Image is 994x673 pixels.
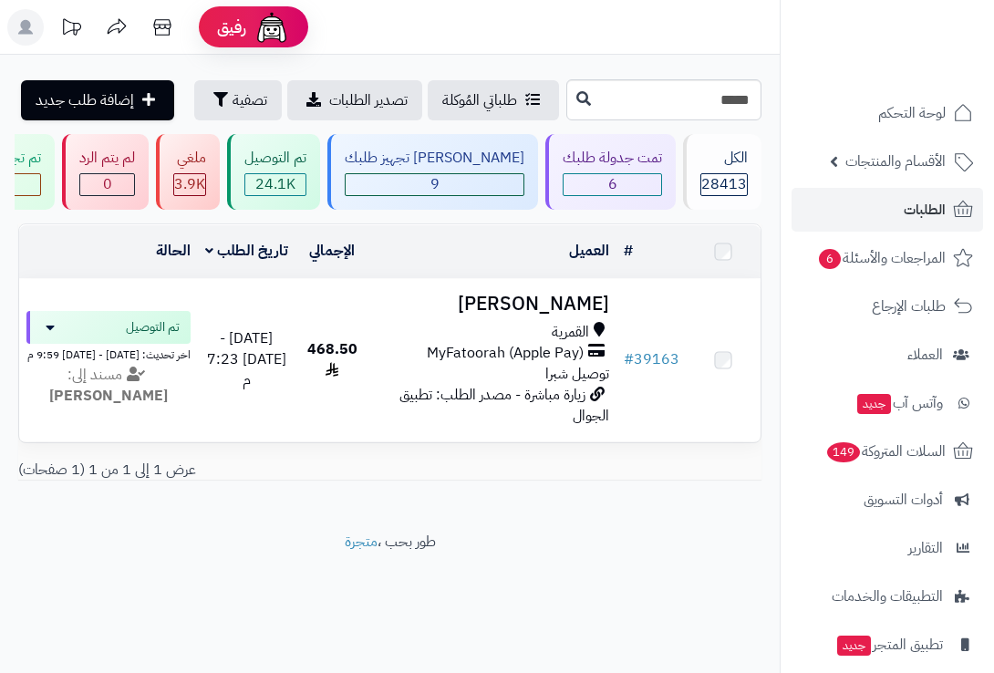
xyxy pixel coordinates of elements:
a: الطلبات [792,188,983,232]
a: إضافة طلب جديد [21,80,174,120]
div: تم التوصيل [244,148,306,169]
span: القمرية [552,322,589,343]
span: 6 [564,174,661,195]
span: طلباتي المُوكلة [442,89,517,111]
span: زيارة مباشرة - مصدر الطلب: تطبيق الجوال [399,384,609,427]
div: الكل [700,148,748,169]
span: التقارير [908,535,943,561]
span: الطلبات [904,197,946,223]
a: تم التوصيل 24.1K [223,134,324,210]
span: وآتس آب [855,390,943,416]
a: ملغي 3.9K [152,134,223,210]
div: 24138 [245,174,305,195]
a: تطبيق المتجرجديد [792,623,983,667]
a: العميل [569,240,609,262]
div: لم يتم الرد [79,148,135,169]
span: التطبيقات والخدمات [832,584,943,609]
a: لوحة التحكم [792,91,983,135]
span: لوحة التحكم [878,100,946,126]
a: طلباتي المُوكلة [428,80,559,120]
div: [PERSON_NAME] تجهيز طلبك [345,148,524,169]
a: الحالة [156,240,191,262]
span: # [624,348,634,370]
a: أدوات التسويق [792,478,983,522]
span: تصدير الطلبات [329,89,408,111]
span: 149 [827,442,860,462]
a: المراجعات والأسئلة6 [792,236,983,280]
a: متجرة [345,531,378,553]
span: MyFatoorah (Apple Pay) [427,343,584,364]
a: العملاء [792,333,983,377]
a: [PERSON_NAME] تجهيز طلبك 9 [324,134,542,210]
button: تصفية [194,80,282,120]
span: السلات المتروكة [825,439,946,464]
span: العملاء [907,342,943,368]
a: السلات المتروكة149 [792,430,983,473]
a: #39163 [624,348,679,370]
span: توصيل شبرا [545,363,609,385]
span: جديد [857,394,891,414]
div: اخر تحديث: [DATE] - [DATE] 9:59 م [26,344,191,363]
span: إضافة طلب جديد [36,89,134,111]
a: التقارير [792,526,983,570]
span: 9 [346,174,523,195]
div: عرض 1 إلى 1 من 1 (1 صفحات) [5,460,775,481]
span: 6 [819,249,841,269]
span: تم التوصيل [126,318,180,336]
a: تحديثات المنصة [48,9,94,50]
a: تاريخ الطلب [205,240,288,262]
a: التطبيقات والخدمات [792,575,983,618]
span: رفيق [217,16,246,38]
div: 3880 [174,174,205,195]
strong: [PERSON_NAME] [49,385,168,407]
a: تصدير الطلبات [287,80,422,120]
span: تطبيق المتجر [835,632,943,657]
span: 0 [80,174,134,195]
a: # [624,240,633,262]
span: الأقسام والمنتجات [845,149,946,174]
a: لم يتم الرد 0 [58,134,152,210]
a: تمت جدولة طلبك 6 [542,134,679,210]
img: logo-2.png [870,49,977,88]
span: أدوات التسويق [864,487,943,513]
span: تصفية [233,89,267,111]
span: 468.50 [307,338,357,381]
span: 28413 [701,174,747,195]
div: مسند إلى: [13,365,204,407]
span: جديد [837,636,871,656]
div: ملغي [173,148,206,169]
span: 3.9K [174,174,205,195]
span: المراجعات والأسئلة [817,245,946,271]
a: وآتس آبجديد [792,381,983,425]
h3: [PERSON_NAME] [377,294,609,315]
img: ai-face.png [254,9,290,46]
span: طلبات الإرجاع [872,294,946,319]
div: تمت جدولة طلبك [563,148,662,169]
span: 24.1K [245,174,305,195]
a: الإجمالي [309,240,355,262]
a: الكل28413 [679,134,765,210]
span: [DATE] - [DATE] 7:23 م [207,327,286,391]
a: طلبات الإرجاع [792,285,983,328]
